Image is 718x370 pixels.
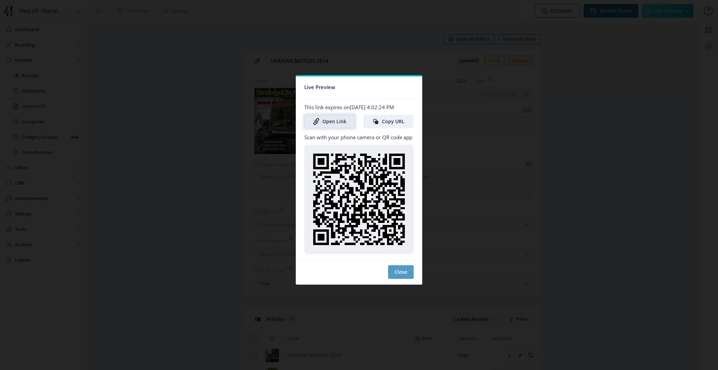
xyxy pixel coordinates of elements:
[304,104,414,111] p: This link expires on
[304,134,414,141] p: Scan with your phone camera or QR code app
[350,104,394,111] span: [DATE] 4:02:24 PM
[363,115,414,128] button: Copy URL
[388,265,414,279] button: Close
[304,82,335,92] span: Live Preview
[304,115,355,128] a: Open Link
